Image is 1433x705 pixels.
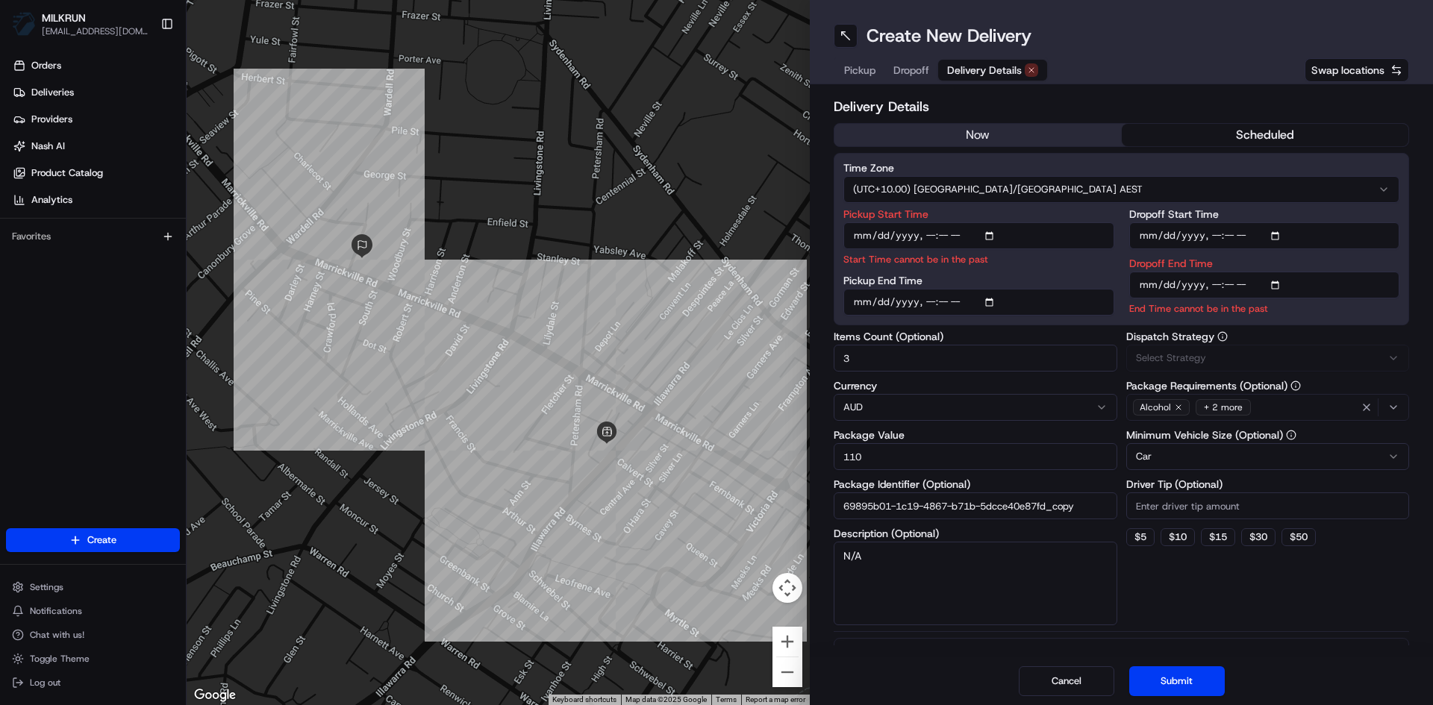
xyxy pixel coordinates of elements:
[87,533,116,547] span: Create
[834,492,1117,519] input: Enter package identifier
[834,124,1122,146] button: now
[1281,528,1316,546] button: $50
[1241,528,1276,546] button: $30
[1129,666,1225,696] button: Submit
[772,573,802,603] button: Map camera controls
[834,380,1117,391] label: Currency
[1305,58,1409,82] button: Swap locations
[6,672,180,693] button: Log out
[30,677,60,689] span: Log out
[30,581,63,593] span: Settings
[746,695,805,704] a: Report a map error
[834,443,1117,470] input: Enter package value
[6,624,180,645] button: Chat with us!
[1019,666,1114,696] button: Cancel
[1126,479,1410,489] label: Driver Tip (Optional)
[834,479,1117,489] label: Package Identifier (Optional)
[30,605,82,617] span: Notifications
[1311,63,1384,78] span: Swap locations
[30,653,90,665] span: Toggle Theme
[1161,528,1195,546] button: $10
[31,59,61,72] span: Orders
[834,331,1117,342] label: Items Count (Optional)
[31,166,103,180] span: Product Catalog
[6,577,180,598] button: Settings
[834,430,1117,440] label: Package Value
[1217,331,1228,342] button: Dispatch Strategy
[6,54,186,78] a: Orders
[1140,401,1171,413] span: Alcohol
[1286,430,1296,440] button: Minimum Vehicle Size (Optional)
[42,10,86,25] button: MILKRUN
[843,252,1114,266] p: Start Time cannot be in the past
[31,113,72,126] span: Providers
[1201,528,1235,546] button: $15
[772,657,802,687] button: Zoom out
[552,695,616,705] button: Keyboard shortcuts
[31,193,72,207] span: Analytics
[6,188,186,212] a: Analytics
[843,163,1399,173] label: Time Zone
[1126,528,1155,546] button: $5
[6,528,180,552] button: Create
[772,627,802,657] button: Zoom in
[843,209,1114,219] label: Pickup Start Time
[6,134,186,158] a: Nash AI
[1129,301,1400,316] p: End Time cannot be in the past
[1122,124,1409,146] button: scheduled
[1126,394,1410,421] button: Alcohol+ 2 more
[834,96,1409,117] h2: Delivery Details
[190,686,240,705] img: Google
[867,24,1031,48] h1: Create New Delivery
[1196,399,1251,416] div: + 2 more
[31,140,65,153] span: Nash AI
[843,275,1114,286] label: Pickup End Time
[6,601,180,621] button: Notifications
[834,528,1117,539] label: Description (Optional)
[30,629,84,641] span: Chat with us!
[12,12,36,36] img: MILKRUN
[716,695,737,704] a: Terms
[42,25,149,37] button: [EMAIL_ADDRESS][DOMAIN_NAME]
[31,86,74,99] span: Deliveries
[6,6,154,42] button: MILKRUNMILKRUN[EMAIL_ADDRESS][DOMAIN_NAME]
[6,648,180,669] button: Toggle Theme
[6,107,186,131] a: Providers
[625,695,707,704] span: Map data ©2025 Google
[6,81,186,104] a: Deliveries
[844,63,875,78] span: Pickup
[190,686,240,705] a: Open this area in Google Maps (opens a new window)
[1126,492,1410,519] input: Enter driver tip amount
[1129,209,1400,219] label: Dropoff Start Time
[1126,331,1410,342] label: Dispatch Strategy
[834,345,1117,372] input: Enter number of items
[834,542,1117,625] textarea: N/A
[1126,380,1410,391] label: Package Requirements (Optional)
[1126,430,1410,440] label: Minimum Vehicle Size (Optional)
[834,638,1409,672] button: Package Items (2)
[1129,258,1400,269] label: Dropoff End Time
[1290,380,1301,391] button: Package Requirements (Optional)
[6,225,180,248] div: Favorites
[893,63,929,78] span: Dropoff
[947,63,1022,78] span: Delivery Details
[6,161,186,185] a: Product Catalog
